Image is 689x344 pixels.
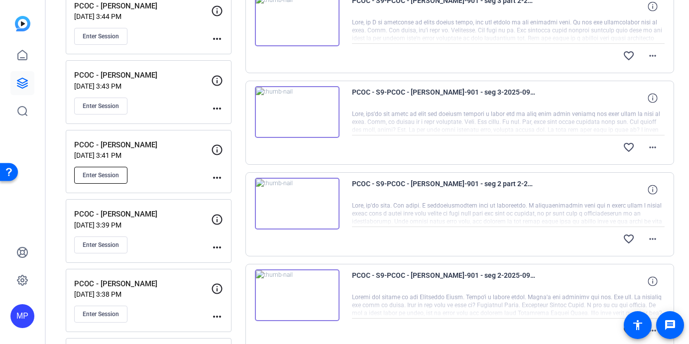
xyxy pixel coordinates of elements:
p: PCOC - [PERSON_NAME] [74,209,211,220]
span: Enter Session [83,171,119,179]
mat-icon: more_horiz [647,141,659,153]
span: Enter Session [83,32,119,40]
mat-icon: favorite_border [623,141,635,153]
button: Enter Session [74,236,127,253]
button: Enter Session [74,98,127,115]
mat-icon: more_horiz [211,103,223,115]
img: thumb-nail [255,178,340,229]
mat-icon: more_horiz [211,241,223,253]
img: thumb-nail [255,269,340,321]
img: thumb-nail [255,86,340,138]
mat-icon: more_horiz [211,33,223,45]
mat-icon: favorite_border [623,50,635,62]
span: Enter Session [83,241,119,249]
img: blue-gradient.svg [15,16,30,31]
p: PCOC - [PERSON_NAME] [74,70,211,81]
mat-icon: more_horiz [647,233,659,245]
span: PCOC - S9-PCOC - [PERSON_NAME]-901 - seg 2 part 2-2025-09-29-11-22-22-739-0 [352,178,536,202]
mat-icon: more_horiz [647,50,659,62]
button: Enter Session [74,306,127,323]
p: PCOC - [PERSON_NAME] [74,0,211,12]
p: PCOC - [PERSON_NAME] [74,278,211,290]
mat-icon: more_horiz [211,172,223,184]
span: PCOC - S9-PCOC - [PERSON_NAME]-901 - seg 2-2025-09-29-11-06-43-165-0 [352,269,536,293]
p: [DATE] 3:44 PM [74,12,211,20]
p: PCOC - [PERSON_NAME] [74,139,211,151]
span: PCOC - S9-PCOC - [PERSON_NAME]-901 - seg 3-2025-09-29-11-36-09-856-0 [352,86,536,110]
div: MP [10,304,34,328]
span: Enter Session [83,102,119,110]
button: Enter Session [74,28,127,45]
p: [DATE] 3:38 PM [74,290,211,298]
button: Enter Session [74,167,127,184]
mat-icon: favorite_border [623,233,635,245]
mat-icon: more_horiz [647,325,659,337]
p: [DATE] 3:39 PM [74,221,211,229]
mat-icon: accessibility [632,319,644,331]
p: [DATE] 3:41 PM [74,151,211,159]
p: [DATE] 3:43 PM [74,82,211,90]
span: Enter Session [83,310,119,318]
mat-icon: message [664,319,676,331]
mat-icon: more_horiz [211,311,223,323]
mat-icon: favorite_border [623,325,635,337]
